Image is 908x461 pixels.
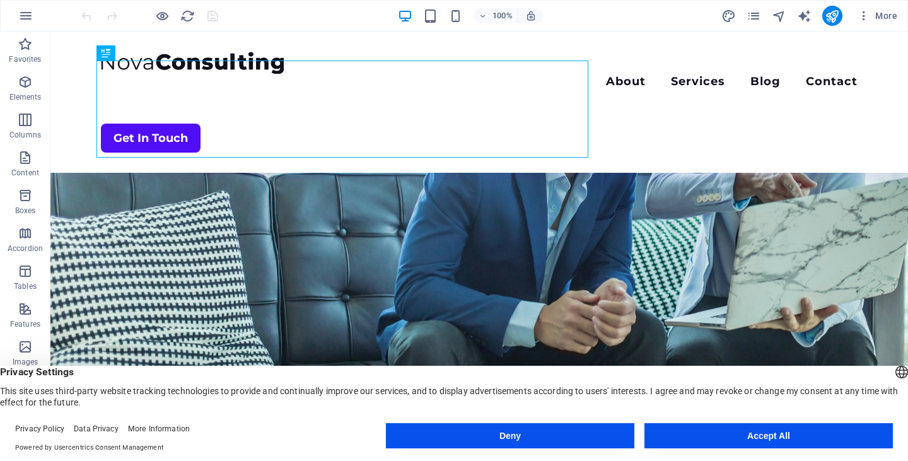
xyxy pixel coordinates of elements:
[9,92,42,102] p: Elements
[825,9,839,23] i: Publish
[797,8,812,23] button: text_generator
[747,8,762,23] button: pages
[14,281,37,291] p: Tables
[9,54,41,64] p: Favorites
[822,6,842,26] button: publish
[772,9,786,23] i: Navigator
[797,9,812,23] i: AI Writer
[10,319,40,329] p: Features
[721,8,736,23] button: design
[474,8,518,23] button: 100%
[154,8,170,23] button: Click here to leave preview mode and continue editing
[858,9,897,22] span: More
[721,9,736,23] i: Design (Ctrl+Alt+Y)
[9,130,41,140] p: Columns
[180,9,195,23] i: Reload page
[747,9,761,23] i: Pages (Ctrl+Alt+S)
[772,8,787,23] button: navigator
[15,206,36,216] p: Boxes
[13,357,38,367] p: Images
[853,6,902,26] button: More
[180,8,195,23] button: reload
[11,168,39,178] p: Content
[525,10,537,21] i: On resize automatically adjust zoom level to fit chosen device.
[492,8,513,23] h6: 100%
[8,243,43,254] p: Accordion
